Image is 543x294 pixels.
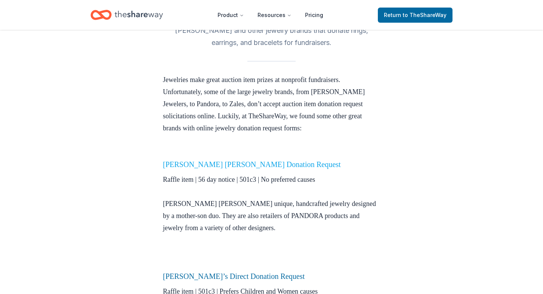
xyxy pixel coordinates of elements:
[384,11,446,20] span: Return
[90,6,163,24] a: Home
[163,173,380,234] p: Raffle item | 56 day notice | 501c3 | No preferred causes [PERSON_NAME] [PERSON_NAME] unique, han...
[163,160,341,169] a: [PERSON_NAME] [PERSON_NAME] Donation Request
[212,6,329,24] nav: Main
[163,272,305,280] a: [PERSON_NAME]’s Direct Donation Request
[403,12,446,18] span: to TheShareWay
[378,8,452,23] a: Returnto TheShareWay
[163,25,380,49] h2: [PERSON_NAME] and other jewelry brands that donate rings, earrings, and bracelets for fundraisers.
[252,8,298,23] button: Resources
[299,8,329,23] a: Pricing
[212,8,250,23] button: Product
[163,74,380,134] p: Jewelries make great auction item prizes at nonprofit fundraisers. Unfortunately, some of the lar...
